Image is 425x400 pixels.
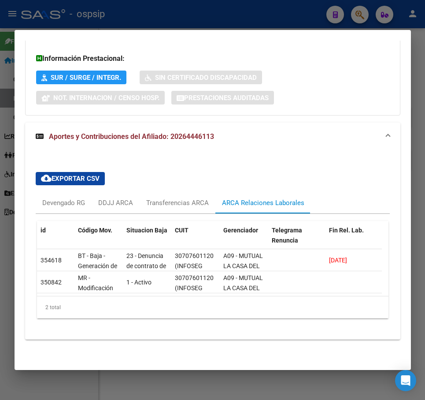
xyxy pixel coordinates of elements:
span: Fin Rel. Lab. [329,227,364,234]
span: Situacion Baja [126,227,167,234]
datatable-header-cell: Telegrama Renuncia [268,221,325,260]
div: Aportes y Contribuciones del Afiliado: 20264446113 [25,151,400,340]
span: Telegrama Renuncia [272,227,302,244]
button: Not. Internacion / Censo Hosp. [36,91,165,105]
span: 1 - Activo [126,279,152,286]
span: A09 - MUTUAL LA CASA DEL MEDICO [223,252,263,280]
span: A09 - MUTUAL LA CASA DEL MEDICO [223,274,263,302]
mat-expansion-panel-header: Aportes y Contribuciones del Afiliado: 20264446113 [25,123,400,151]
span: 23 - Denuncia de contrato de trabajo por el empleador/ Art.242 LCT [126,252,166,299]
div: ARCA Relaciones Laborales [222,198,304,208]
span: Código Mov. [78,227,112,234]
button: Sin Certificado Discapacidad [140,71,262,84]
datatable-header-cell: Fin Rel. Lab. [325,221,383,260]
div: 30707601120 [175,251,214,261]
datatable-header-cell: id [37,221,74,260]
div: Open Intercom Messenger [395,370,416,391]
div: Transferencias ARCA [146,198,209,208]
h3: Información Prestacional: [36,53,389,64]
span: Not. Internacion / Censo Hosp. [53,94,159,102]
span: Sin Certificado Discapacidad [155,74,257,82]
span: Prestaciones Auditadas [184,94,269,102]
datatable-header-cell: Gerenciador [220,221,268,260]
div: Devengado RG [42,198,85,208]
span: Aportes y Contribuciones del Afiliado: 20264446113 [49,132,214,141]
span: [DATE] [329,257,347,264]
div: DDJJ ARCA [98,198,133,208]
datatable-header-cell: Situacion Baja [123,221,171,260]
div: 30707601120 [175,273,214,283]
span: MR - Modificación de datos en la relación CUIT –CUIL [78,274,119,321]
span: Gerenciador [223,227,258,234]
span: 350842 [41,279,62,286]
span: BT - Baja - Generación de Clave [78,252,117,280]
button: Prestaciones Auditadas [171,91,274,105]
datatable-header-cell: Código Mov. [74,221,123,260]
span: SUR / SURGE / INTEGR. [51,74,121,82]
div: 2 total [37,296,388,318]
span: (INFOSEG S.R.L.) [175,284,203,302]
button: SUR / SURGE / INTEGR. [36,71,126,84]
button: Exportar CSV [36,172,105,185]
mat-icon: cloud_download [41,173,52,183]
span: Exportar CSV [41,175,100,183]
span: 354618 [41,257,62,264]
span: (INFOSEG S.R.L.) [175,262,203,280]
span: id [41,227,46,234]
span: CUIT [175,227,188,234]
datatable-header-cell: CUIT [171,221,220,260]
